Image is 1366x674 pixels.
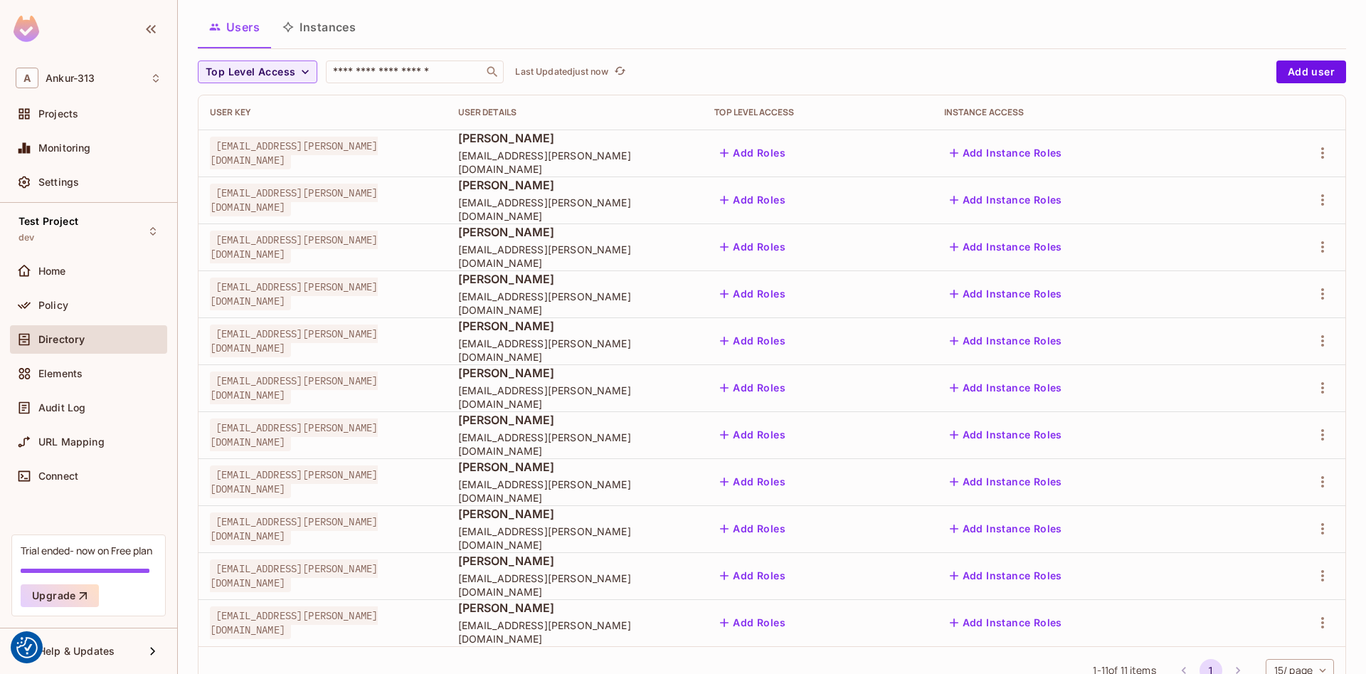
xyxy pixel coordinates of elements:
span: [EMAIL_ADDRESS][PERSON_NAME][DOMAIN_NAME] [210,137,378,169]
span: [EMAIL_ADDRESS][PERSON_NAME][DOMAIN_NAME] [210,465,378,498]
span: URL Mapping [38,436,105,448]
div: Top Level Access [714,107,921,118]
button: Add Roles [714,236,791,258]
button: Add Instance Roles [944,236,1068,258]
span: [PERSON_NAME] [458,412,692,428]
img: Revisit consent button [16,637,38,658]
span: A [16,68,38,88]
div: Trial ended- now on Free plan [21,544,152,557]
span: [EMAIL_ADDRESS][PERSON_NAME][DOMAIN_NAME] [210,184,378,216]
button: Users [198,9,271,45]
button: Add Roles [714,142,791,164]
span: [PERSON_NAME] [458,318,692,334]
span: [PERSON_NAME] [458,600,692,616]
button: Upgrade [21,584,99,607]
button: Add user [1276,60,1346,83]
span: [PERSON_NAME] [458,271,692,287]
span: [PERSON_NAME] [458,130,692,146]
span: Settings [38,177,79,188]
span: Test Project [18,216,78,227]
span: refresh [614,65,626,79]
span: Connect [38,470,78,482]
span: [PERSON_NAME] [458,553,692,569]
button: Add Roles [714,189,791,211]
span: [EMAIL_ADDRESS][PERSON_NAME][DOMAIN_NAME] [458,337,692,364]
span: [EMAIL_ADDRESS][PERSON_NAME][DOMAIN_NAME] [458,196,692,223]
span: [EMAIL_ADDRESS][PERSON_NAME][DOMAIN_NAME] [458,149,692,176]
span: [PERSON_NAME] [458,365,692,381]
span: Home [38,265,66,277]
span: [EMAIL_ADDRESS][PERSON_NAME][DOMAIN_NAME] [210,278,378,310]
button: Add Roles [714,377,791,399]
span: [EMAIL_ADDRESS][PERSON_NAME][DOMAIN_NAME] [210,325,378,357]
button: Add Instance Roles [944,611,1068,634]
button: Consent Preferences [16,637,38,658]
button: Add Instance Roles [944,189,1068,211]
button: refresh [611,63,628,80]
button: Add Instance Roles [944,423,1068,446]
span: Workspace: Ankur-313 [46,73,95,84]
span: Directory [38,334,85,345]
button: Add Instance Roles [944,283,1068,305]
p: Last Updated just now [515,66,608,78]
span: Help & Updates [38,646,115,657]
span: Monitoring [38,142,91,154]
span: [PERSON_NAME] [458,224,692,240]
button: Add Roles [714,611,791,634]
span: [EMAIL_ADDRESS][PERSON_NAME][DOMAIN_NAME] [210,559,378,592]
div: Instance Access [944,107,1237,118]
button: Add Instance Roles [944,564,1068,587]
span: [EMAIL_ADDRESS][PERSON_NAME][DOMAIN_NAME] [458,243,692,270]
span: [EMAIL_ADDRESS][PERSON_NAME][DOMAIN_NAME] [458,384,692,411]
span: Top Level Access [206,63,295,81]
span: [EMAIL_ADDRESS][PERSON_NAME][DOMAIN_NAME] [210,512,378,545]
button: Add Roles [714,423,791,446]
button: Add Instance Roles [944,377,1068,399]
span: Projects [38,108,78,120]
div: User Details [458,107,692,118]
span: [EMAIL_ADDRESS][PERSON_NAME][DOMAIN_NAME] [458,431,692,458]
span: [EMAIL_ADDRESS][PERSON_NAME][DOMAIN_NAME] [458,572,692,599]
span: [EMAIL_ADDRESS][PERSON_NAME][DOMAIN_NAME] [458,478,692,505]
img: SReyMgAAAABJRU5ErkJggg== [14,16,39,42]
button: Add Roles [714,470,791,493]
button: Add Roles [714,283,791,305]
div: User Key [210,107,435,118]
span: [PERSON_NAME] [458,459,692,475]
button: Add Instance Roles [944,517,1068,540]
span: dev [18,232,34,243]
span: [EMAIL_ADDRESS][PERSON_NAME][DOMAIN_NAME] [458,525,692,552]
span: [EMAIL_ADDRESS][PERSON_NAME][DOMAIN_NAME] [458,290,692,317]
button: Instances [271,9,367,45]
button: Add Roles [714,564,791,587]
button: Top Level Access [198,60,317,83]
span: [EMAIL_ADDRESS][PERSON_NAME][DOMAIN_NAME] [458,618,692,646]
span: [EMAIL_ADDRESS][PERSON_NAME][DOMAIN_NAME] [210,418,378,451]
span: [EMAIL_ADDRESS][PERSON_NAME][DOMAIN_NAME] [210,606,378,639]
button: Add Roles [714,330,791,352]
button: Add Instance Roles [944,142,1068,164]
span: Audit Log [38,402,85,414]
button: Add Roles [714,517,791,540]
span: [PERSON_NAME] [458,506,692,522]
span: Click to refresh data [608,63,628,80]
button: Add Instance Roles [944,470,1068,493]
span: [EMAIL_ADDRESS][PERSON_NAME][DOMAIN_NAME] [210,372,378,404]
button: Add Instance Roles [944,330,1068,352]
span: Elements [38,368,83,379]
span: [EMAIL_ADDRESS][PERSON_NAME][DOMAIN_NAME] [210,231,378,263]
span: [PERSON_NAME] [458,177,692,193]
span: Policy [38,300,68,311]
